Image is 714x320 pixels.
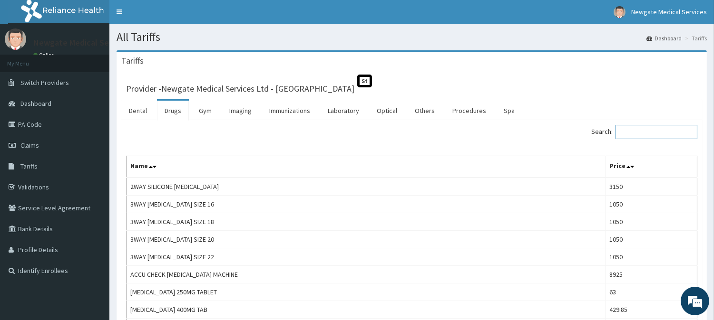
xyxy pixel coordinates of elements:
[157,101,189,121] a: Drugs
[117,31,707,43] h1: All Tariffs
[127,213,606,231] td: 3WAY [MEDICAL_DATA] SIZE 18
[631,8,707,16] span: Newgate Medical Services
[126,85,354,93] h3: Provider - Newgate Medical Services Ltd - [GEOGRAPHIC_DATA]
[20,99,51,108] span: Dashboard
[18,47,39,71] img: d_794563401_company_1708531726252_794563401
[20,78,69,87] span: Switch Providers
[33,38,131,47] p: Newgate Medical Services
[127,248,606,266] td: 3WAY [MEDICAL_DATA] SIZE 22
[369,101,405,121] a: Optical
[127,231,606,248] td: 3WAY [MEDICAL_DATA] SIZE 20
[605,231,697,248] td: 1050
[605,301,697,319] td: 429.85
[646,34,682,42] a: Dashboard
[127,196,606,213] td: 3WAY [MEDICAL_DATA] SIZE 16
[605,178,697,196] td: 3150
[591,125,697,139] label: Search:
[156,5,179,28] div: Minimize live chat window
[33,52,56,58] a: Online
[605,266,697,283] td: 8925
[496,101,522,121] a: Spa
[5,28,26,50] img: User Image
[222,101,259,121] a: Imaging
[683,34,707,42] li: Tariffs
[127,178,606,196] td: 2WAY SILICONE [MEDICAL_DATA]
[121,101,155,121] a: Dental
[20,162,38,170] span: Tariffs
[127,156,606,178] th: Name
[605,248,697,266] td: 1050
[121,56,144,65] h3: Tariffs
[5,216,181,250] textarea: Type your message and hit 'Enter'
[605,283,697,301] td: 63
[127,301,606,319] td: [MEDICAL_DATA] 400MG TAB
[357,75,372,87] span: St
[127,283,606,301] td: [MEDICAL_DATA] 250MG TABLET
[20,141,39,150] span: Claims
[605,213,697,231] td: 1050
[55,98,131,194] span: We're online!
[320,101,367,121] a: Laboratory
[262,101,318,121] a: Immunizations
[127,266,606,283] td: ACCU CHECK [MEDICAL_DATA] MACHINE
[605,196,697,213] td: 1050
[191,101,219,121] a: Gym
[49,53,160,66] div: Chat with us now
[614,6,626,18] img: User Image
[616,125,697,139] input: Search:
[605,156,697,178] th: Price
[407,101,442,121] a: Others
[445,101,494,121] a: Procedures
